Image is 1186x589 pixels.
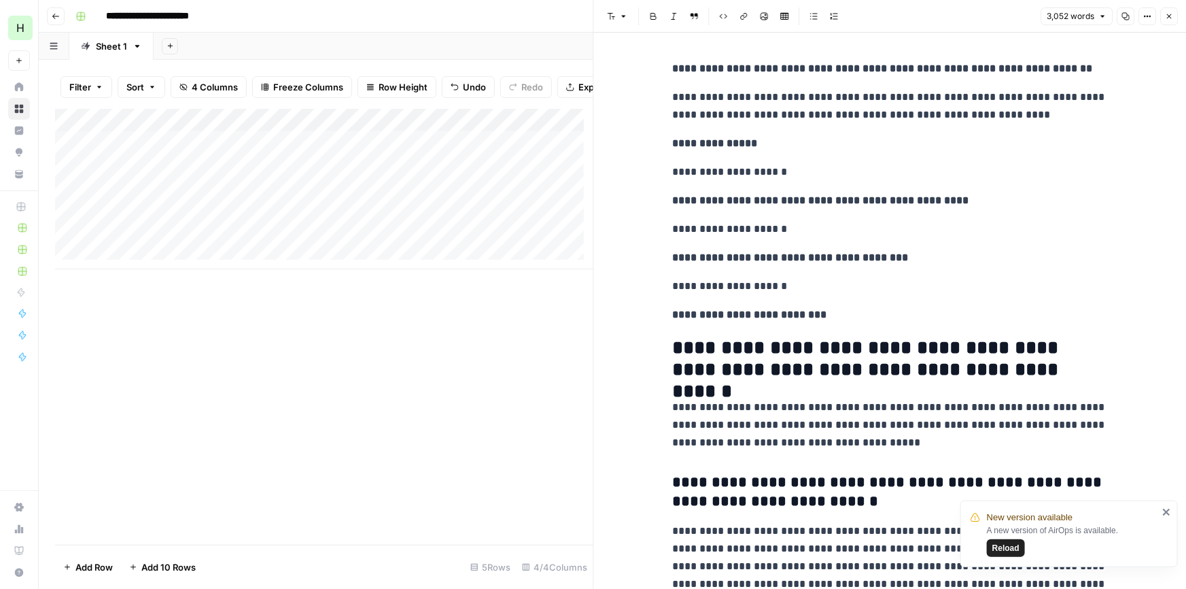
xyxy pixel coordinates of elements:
[118,76,165,98] button: Sort
[987,511,1072,524] span: New version available
[8,497,30,518] a: Settings
[96,39,127,53] div: Sheet 1
[500,76,552,98] button: Redo
[557,76,635,98] button: Export CSV
[8,540,30,562] a: Learning Hub
[987,539,1025,557] button: Reload
[121,556,204,578] button: Add 10 Rows
[517,556,593,578] div: 4/4 Columns
[8,562,30,584] button: Help + Support
[273,80,343,94] span: Freeze Columns
[171,76,247,98] button: 4 Columns
[992,542,1019,554] span: Reload
[69,80,91,94] span: Filter
[8,141,30,163] a: Opportunities
[8,163,30,185] a: Your Data
[987,524,1158,557] div: A new version of AirOps is available.
[55,556,121,578] button: Add Row
[16,20,24,36] span: H
[75,560,113,574] span: Add Row
[8,76,30,98] a: Home
[1047,10,1094,22] span: 3,052 words
[69,33,154,60] a: Sheet 1
[8,11,30,45] button: Workspace: Hasbrook
[192,80,238,94] span: 4 Columns
[465,556,517,578] div: 5 Rows
[521,80,543,94] span: Redo
[1162,507,1172,518] button: close
[8,518,30,540] a: Usage
[60,76,112,98] button: Filter
[463,80,486,94] span: Undo
[379,80,428,94] span: Row Height
[578,80,627,94] span: Export CSV
[126,80,144,94] span: Sort
[8,120,30,141] a: Insights
[357,76,436,98] button: Row Height
[8,98,30,120] a: Browse
[442,76,495,98] button: Undo
[141,560,196,574] span: Add 10 Rows
[1041,7,1113,25] button: 3,052 words
[252,76,352,98] button: Freeze Columns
